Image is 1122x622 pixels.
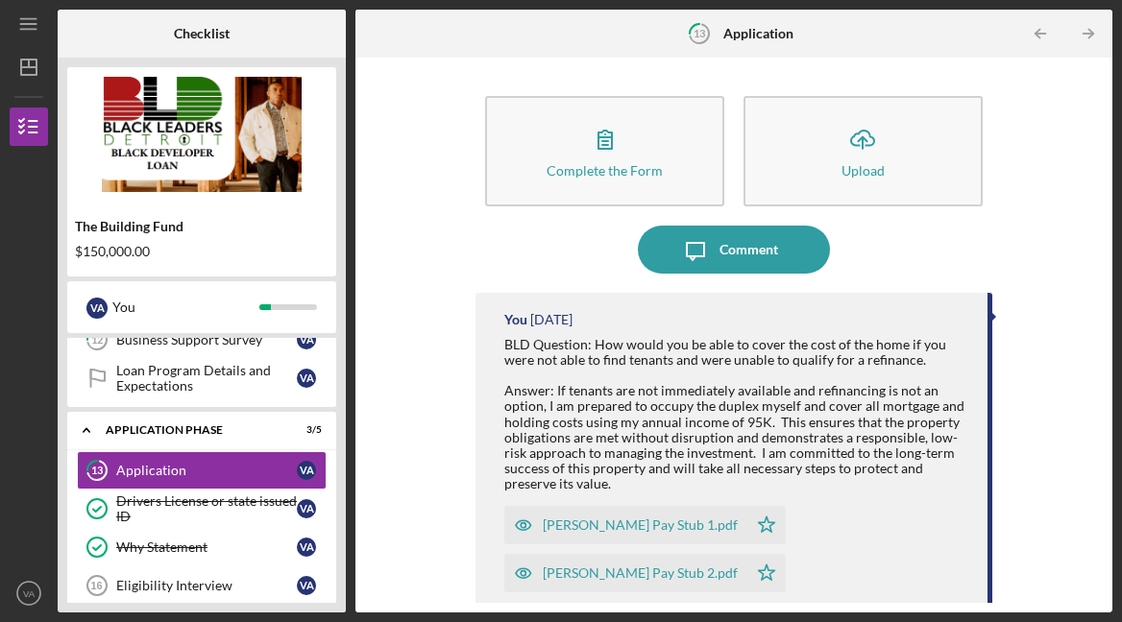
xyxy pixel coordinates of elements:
b: Application [723,26,793,41]
button: Upload [744,96,983,206]
div: Comment [720,226,778,274]
a: 13ApplicationVA [77,451,327,490]
div: Application [116,463,297,478]
div: V A [297,538,316,557]
div: Why Statement [116,539,297,555]
div: [PERSON_NAME] Pay Stub 2.pdf [543,565,738,581]
div: V A [297,369,316,388]
div: Upload [841,163,885,178]
div: Loan Program Details and Expectations [116,363,297,394]
img: Product logo [67,77,336,192]
b: Checklist [174,26,230,41]
a: Why StatementVA [77,528,327,566]
time: 2025-09-24 14:31 [530,312,573,327]
button: VA [10,574,48,612]
div: V A [297,499,316,518]
button: [PERSON_NAME] Pay Stub 1.pdf [504,506,786,544]
div: V A [297,461,316,480]
div: $150,000.00 [75,244,329,259]
div: Eligibility Interview [116,578,297,593]
a: Loan Program Details and ExpectationsVA [77,359,327,397]
div: V A [86,298,108,319]
div: Business Support Survey [116,332,297,347]
tspan: 13 [91,465,103,477]
div: You [112,291,259,323]
a: 12Business Support SurveyVA [77,321,327,359]
a: Drivers License or state issued IDVA [77,490,327,528]
div: Complete the Form [547,163,663,178]
div: V A [297,576,316,595]
tspan: 16 [90,580,102,591]
div: You [504,312,527,327]
tspan: 13 [693,27,704,39]
div: Drivers License or state issued ID [116,493,297,524]
div: Application Phase [106,424,274,436]
div: [PERSON_NAME] Pay Stub 1.pdf [543,517,738,533]
text: VA [23,588,36,599]
div: V A [297,330,316,349]
tspan: 12 [91,334,103,347]
button: Complete the Form [485,96,724,206]
button: [PERSON_NAME] Pay Stub 2.pdf [504,554,786,592]
button: Comment [638,226,830,274]
a: 16Eligibility InterviewVA [77,566,327,605]
div: The Building Fund [75,219,329,234]
div: 3 / 5 [287,424,322,436]
div: BLD Question: How would you be able to cover the cost of the home if you were not able to find te... [504,337,968,491]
